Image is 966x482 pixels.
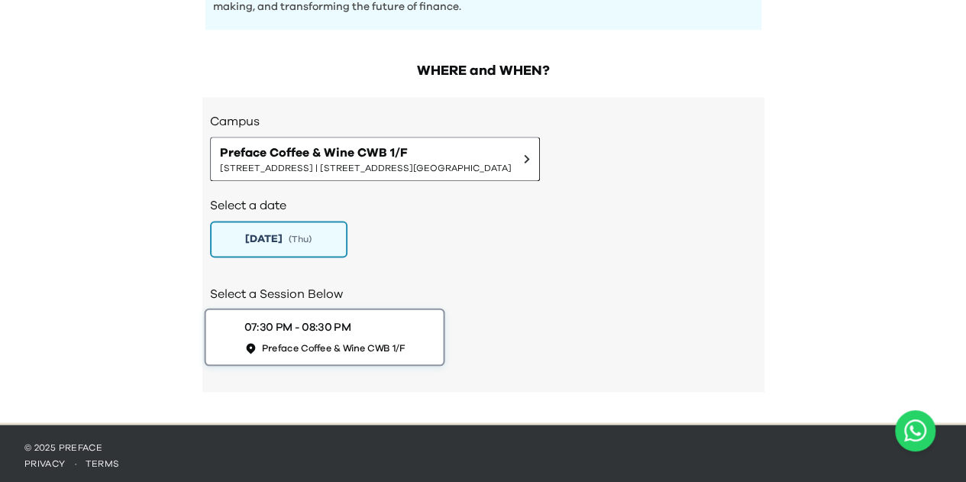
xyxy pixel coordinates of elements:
[895,410,935,451] a: Chat with us on WhatsApp
[66,459,86,468] span: ·
[220,144,512,162] span: Preface Coffee & Wine CWB 1/F
[210,196,757,215] h2: Select a date
[210,137,540,181] button: Preface Coffee & Wine CWB 1/F[STREET_ADDRESS] | [STREET_ADDRESS][GEOGRAPHIC_DATA]
[210,221,347,257] button: [DATE](Thu)
[210,285,757,303] h2: Select a Session Below
[24,442,942,454] p: © 2025 Preface
[86,459,120,468] a: terms
[261,341,405,354] span: Preface Coffee & Wine CWB 1/F
[245,231,283,247] span: [DATE]
[244,319,351,335] div: 07:30 PM - 08:30 PM
[24,459,66,468] a: privacy
[289,233,312,245] span: ( Thu )
[895,410,935,451] button: Open WhatsApp chat
[202,60,764,82] h2: WHERE and WHEN?
[210,112,757,131] h3: Campus
[204,308,444,366] button: 07:30 PM - 08:30 PMPreface Coffee & Wine CWB 1/F
[220,162,512,174] span: [STREET_ADDRESS] | [STREET_ADDRESS][GEOGRAPHIC_DATA]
